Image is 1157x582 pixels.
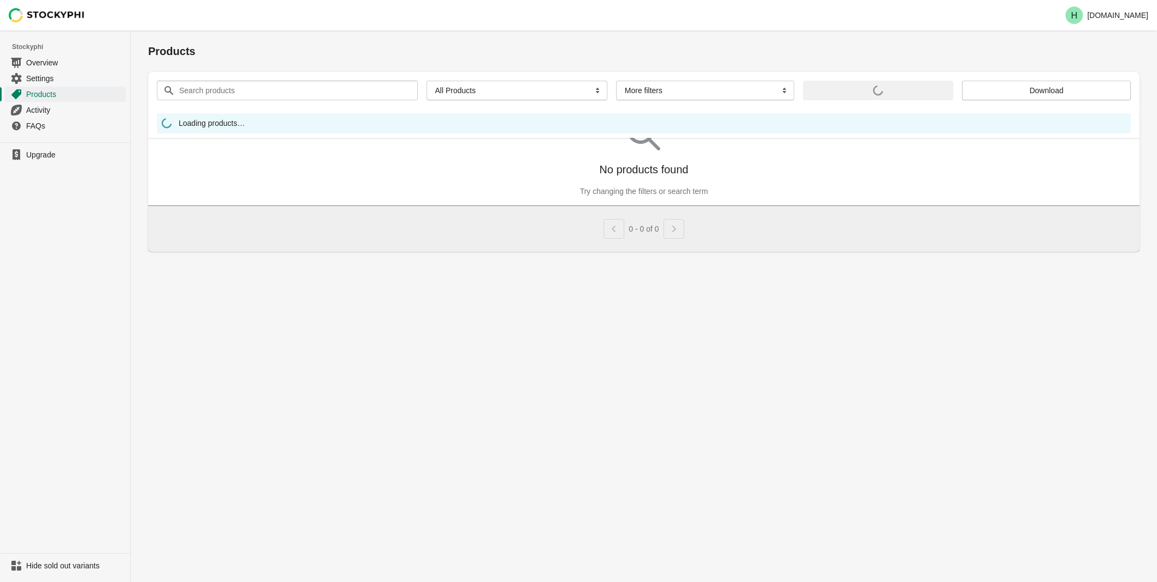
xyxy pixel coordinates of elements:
[580,186,708,197] p: Try changing the filters or search term
[26,73,124,84] span: Settings
[9,8,85,22] img: Stockyphi
[962,81,1131,100] button: Download
[1061,4,1153,26] button: Avatar with initials H[DOMAIN_NAME]
[1071,11,1077,20] text: H
[599,162,688,177] p: No products found
[26,560,124,571] span: Hide sold out variants
[26,57,124,68] span: Overview
[26,149,124,160] span: Upgrade
[4,147,126,162] a: Upgrade
[26,120,124,131] span: FAQs
[12,41,130,52] span: Stockyphi
[4,70,126,86] a: Settings
[4,86,126,102] a: Products
[629,225,659,233] span: 0 - 0 of 0
[179,81,398,100] input: Search products
[148,44,1140,59] h1: Products
[4,102,126,118] a: Activity
[604,215,684,239] nav: Pagination
[26,105,124,116] span: Activity
[1030,86,1063,95] span: Download
[179,118,245,131] span: Loading products…
[4,558,126,573] a: Hide sold out variants
[1087,11,1148,20] p: [DOMAIN_NAME]
[4,118,126,134] a: FAQs
[26,89,124,100] span: Products
[4,54,126,70] a: Overview
[1065,7,1083,24] span: Avatar with initials H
